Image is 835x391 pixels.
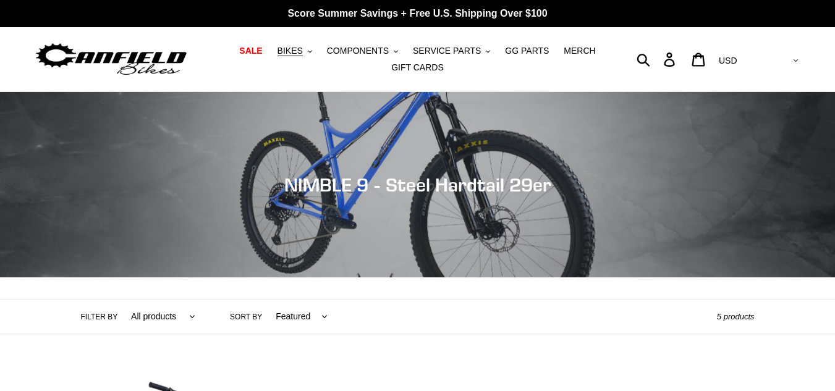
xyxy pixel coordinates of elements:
[233,43,268,59] a: SALE
[34,40,189,79] img: Canfield Bikes
[230,311,262,322] label: Sort by
[284,174,551,196] span: NIMBLE 9 - Steel Hardtail 29er
[321,43,404,59] button: COMPONENTS
[278,46,303,56] span: BIKES
[499,43,555,59] a: GG PARTS
[391,62,444,73] span: GIFT CARDS
[327,46,389,56] span: COMPONENTS
[557,43,601,59] a: MERCH
[385,59,450,76] a: GIFT CARDS
[81,311,118,322] label: Filter by
[413,46,481,56] span: SERVICE PARTS
[407,43,496,59] button: SERVICE PARTS
[271,43,318,59] button: BIKES
[239,46,262,56] span: SALE
[564,46,595,56] span: MERCH
[717,312,755,321] span: 5 products
[505,46,549,56] span: GG PARTS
